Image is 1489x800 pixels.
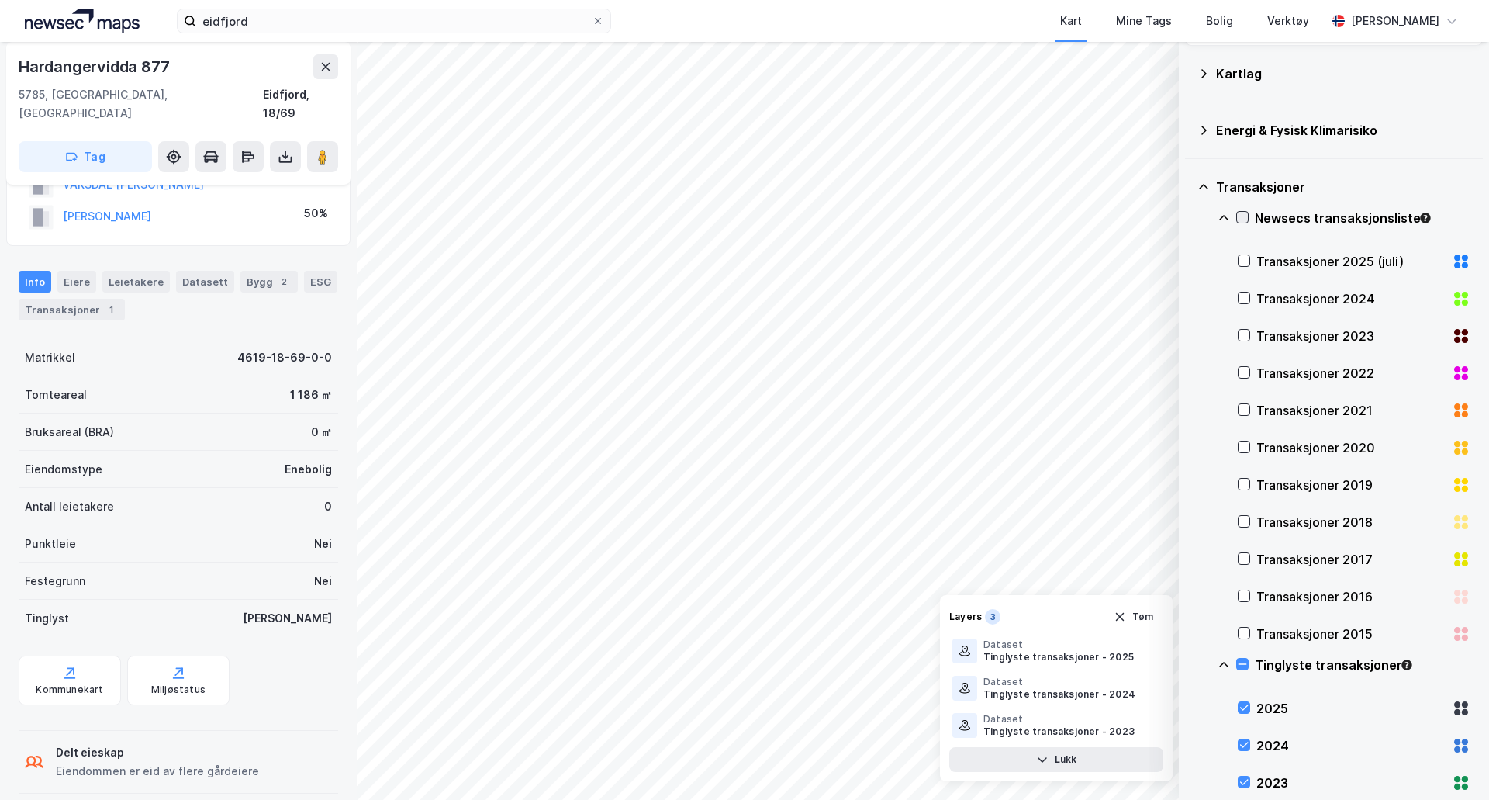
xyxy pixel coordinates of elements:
[1116,12,1172,30] div: Mine Tags
[1256,476,1446,494] div: Transaksjoner 2019
[1267,12,1309,30] div: Verktøy
[314,535,332,553] div: Nei
[324,497,332,516] div: 0
[1216,121,1470,140] div: Energi & Fysisk Klimarisiko
[1256,364,1446,383] div: Transaksjoner 2022
[1351,12,1439,30] div: [PERSON_NAME]
[25,423,114,442] div: Bruksareal (BRA)
[1411,726,1489,800] iframe: Chat Widget
[36,684,103,696] div: Kommunekart
[19,271,51,293] div: Info
[25,535,76,553] div: Punktleie
[285,460,332,479] div: Enebolig
[1255,656,1470,674] div: Tinglyste transaksjoner
[1256,289,1446,308] div: Transaksjoner 2024
[1256,252,1446,271] div: Transaksjoner 2025 (juli)
[983,688,1135,701] div: Tinglyste transaksjoner - 2024
[949,611,982,623] div: Layers
[19,141,152,172] button: Tag
[983,651,1134,663] div: Tinglyste transaksjoner - 2025
[1418,211,1432,225] div: Tooltip anchor
[983,639,1134,651] div: Dataset
[103,302,119,317] div: 1
[983,713,1135,726] div: Dataset
[1256,587,1446,606] div: Transaksjoner 2016
[243,609,332,628] div: [PERSON_NAME]
[1256,513,1446,532] div: Transaksjoner 2018
[25,348,75,367] div: Matrikkel
[1255,209,1470,227] div: Newsecs transaksjonsliste
[1206,12,1233,30] div: Bolig
[25,9,140,33] img: logo.a4113a55bc3d86da70a041830d287a7e.svg
[19,299,125,320] div: Transaksjoner
[1256,625,1446,643] div: Transaksjoner 2015
[311,423,332,442] div: 0 ㎡
[276,274,292,289] div: 2
[290,386,332,404] div: 1 186 ㎡
[25,497,114,516] div: Antall leietakere
[102,271,170,293] div: Leietakere
[25,572,85,590] div: Festegrunn
[1256,736,1446,755] div: 2024
[19,85,263,123] div: 5785, [GEOGRAPHIC_DATA], [GEOGRAPHIC_DATA]
[1411,726,1489,800] div: Kontrollprogram for chat
[304,271,337,293] div: ESG
[1216,64,1470,83] div: Kartlag
[985,609,1000,625] div: 3
[56,743,259,762] div: Delt eieskap
[1256,550,1446,569] div: Transaksjoner 2017
[1400,658,1414,672] div: Tooltip anchor
[1256,327,1446,345] div: Transaksjoner 2023
[1256,774,1446,792] div: 2023
[240,271,298,293] div: Bygg
[237,348,332,367] div: 4619-18-69-0-0
[1104,604,1163,629] button: Tøm
[304,204,328,223] div: 50%
[25,386,87,404] div: Tomteareal
[1256,438,1446,457] div: Transaksjoner 2020
[314,572,332,590] div: Nei
[1060,12,1082,30] div: Kart
[1256,699,1446,718] div: 2025
[176,271,234,293] div: Datasett
[57,271,96,293] div: Eiere
[25,609,69,628] div: Tinglyst
[949,747,1163,772] button: Lukk
[1256,401,1446,420] div: Transaksjoner 2021
[983,726,1135,738] div: Tinglyste transaksjoner - 2023
[25,460,102,479] div: Eiendomstype
[196,9,592,33] input: Søk på adresse, matrikkel, gårdeiere, leietakere eller personer
[56,762,259,781] div: Eiendommen er eid av flere gårdeiere
[1216,178,1470,196] div: Transaksjoner
[151,684,206,696] div: Miljøstatus
[263,85,338,123] div: Eidfjord, 18/69
[983,676,1135,688] div: Dataset
[19,54,172,79] div: Hardangervidda 877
